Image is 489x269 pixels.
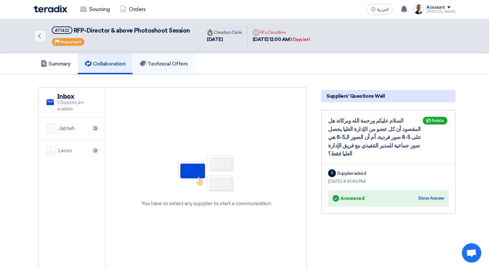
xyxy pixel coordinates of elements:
div: [PERSON_NAME] [426,10,455,14]
h5: RFP-Director & above Photoshoot Session [52,26,190,35]
div: 3 Days left [290,36,310,43]
img: No Partner Selected [174,153,239,194]
div: Answered [333,194,364,203]
span: Suppliers' Questions Wall [326,93,385,100]
span: العربية [377,7,389,12]
div: السلام عليكم ورحمة الله وبركاته هل المقصود أن كل عضو من الإدارة العليا يحصل على 5-8 صور فردية، أم... [328,117,449,158]
span: 2 Suppliers are available [57,99,98,112]
h2: Inbox [57,93,98,101]
a: Sourcing [75,2,115,16]
img: company-name [47,146,56,155]
div: Open chat [462,243,481,263]
span: 0 [92,147,99,154]
div: [DATE] 12:00 AM [253,36,310,43]
a: Summary [34,54,78,74]
div: Lenzo [58,147,72,154]
span: Public [431,118,444,123]
h5: Technical Offers [140,61,188,67]
div: RFx Deadline [253,29,310,36]
div: أا [328,169,336,177]
div: You have to select any supplier to start a communication [141,200,271,207]
span: 0 [92,125,99,132]
div: Account [426,5,445,10]
a: Collaboration [78,54,133,74]
a: Orders [115,2,151,16]
div: Show Answer [418,195,444,202]
div: Creation Date [207,29,242,36]
img: Jamal_pic_no_background_1753695917957.png [413,4,424,15]
h5: Collaboration [85,61,126,67]
button: العربية [367,4,393,15]
span: RFP-Director & above Photoshoot Session [74,27,190,34]
div: [DATE] [207,36,242,43]
a: Technical Offers [133,54,195,74]
span: Important [60,40,81,44]
div: Supplier asked [337,170,366,177]
h5: Summary [41,61,71,67]
div: Jabhah [58,125,74,132]
img: company-name [47,124,56,133]
img: Teradix logo [34,5,67,13]
div: #71422 [55,28,69,33]
div: [DATE] 4:41:40 PM [328,178,449,185]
